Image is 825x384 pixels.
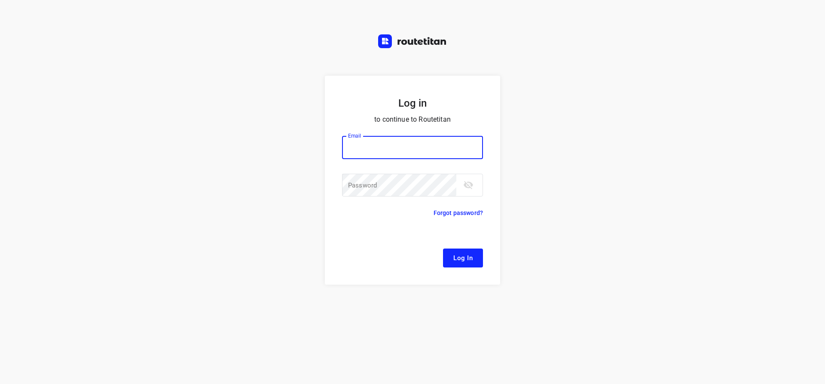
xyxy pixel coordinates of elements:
img: Routetitan [378,34,447,48]
h5: Log in [342,96,483,110]
p: to continue to Routetitan [342,114,483,126]
button: Log In [443,249,483,267]
button: toggle password visibility [460,176,477,194]
span: Log In [453,252,473,264]
p: Forgot password? [434,208,483,218]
